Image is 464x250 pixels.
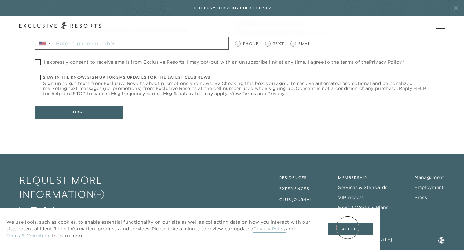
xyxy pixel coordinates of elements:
[414,184,444,190] a: Employment
[6,219,315,239] p: We use tools, such as cookies, to enable essential functionality on our site as well as collectin...
[35,37,54,49] div: Country Code Selector
[253,226,286,233] a: Privacy Policy
[35,106,123,119] button: Submit
[369,59,401,65] a: Privacy Policy
[47,41,52,45] span: ▼
[338,194,364,200] a: VIP Access
[43,81,429,96] span: Sign up to get texts from Exclusive Resorts about promotions and news. By Checking this box, you ...
[279,175,307,180] a: Residences
[414,194,427,200] a: Press
[54,37,228,49] input: Enter a phone number
[338,204,388,210] a: How It Works & Plans
[193,5,271,11] h6: Too busy for your bucket list?
[19,173,130,202] a: Request More Information
[338,184,387,190] a: Services & Standards
[279,197,312,202] a: Club Journal
[273,41,284,47] span: Text
[44,59,404,65] span: I expressly consent to receive emails from Exclusive Resorts. I may opt-out with an unsubscribe l...
[279,186,309,191] a: Experiences
[298,41,312,47] span: Email
[328,223,373,235] button: Accept
[243,41,259,47] span: Phone
[436,24,445,28] button: Open navigation
[338,175,367,180] a: Membership
[43,75,429,81] h6: Stay in the know. Sign up for sms updates for the latest club news
[6,233,52,239] a: Terms & Conditions
[414,174,444,180] a: Management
